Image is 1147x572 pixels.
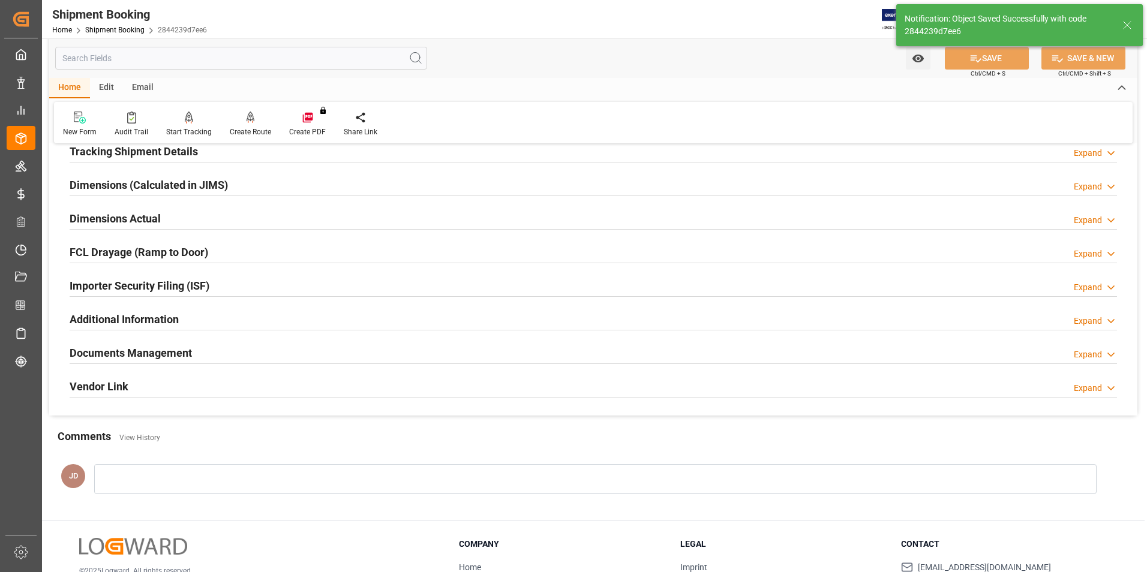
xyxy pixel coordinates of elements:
[70,345,192,361] h2: Documents Management
[119,433,160,442] a: View History
[1074,315,1102,327] div: Expand
[459,538,665,550] h3: Company
[971,69,1005,78] span: Ctrl/CMD + S
[166,127,212,137] div: Start Tracking
[58,428,111,444] h2: Comments
[1074,248,1102,260] div: Expand
[63,127,97,137] div: New Form
[459,562,481,572] a: Home
[70,143,198,159] h2: Tracking Shipment Details
[680,562,707,572] a: Imprint
[1074,180,1102,193] div: Expand
[115,127,148,137] div: Audit Trail
[1074,348,1102,361] div: Expand
[1058,69,1111,78] span: Ctrl/CMD + Shift + S
[882,9,923,30] img: Exertis%20JAM%20-%20Email%20Logo.jpg_1722504956.jpg
[52,5,207,23] div: Shipment Booking
[49,78,90,98] div: Home
[85,26,145,34] a: Shipment Booking
[70,210,161,227] h2: Dimensions Actual
[1074,382,1102,395] div: Expand
[70,177,228,193] h2: Dimensions (Calculated in JIMS)
[52,26,72,34] a: Home
[1074,147,1102,159] div: Expand
[70,311,179,327] h2: Additional Information
[1074,281,1102,294] div: Expand
[230,127,271,137] div: Create Route
[1041,47,1125,70] button: SAVE & NEW
[79,538,187,555] img: Logward Logo
[69,471,78,480] span: JD
[70,244,208,260] h2: FCL Drayage (Ramp to Door)
[1074,214,1102,227] div: Expand
[90,78,123,98] div: Edit
[901,538,1107,550] h3: Contact
[344,127,377,137] div: Share Link
[55,47,427,70] input: Search Fields
[70,378,128,395] h2: Vendor Link
[70,278,209,294] h2: Importer Security Filing (ISF)
[945,47,1029,70] button: SAVE
[123,78,163,98] div: Email
[905,13,1111,38] div: Notification: Object Saved Successfully with code 2844239d7ee6
[906,47,930,70] button: open menu
[680,538,887,550] h3: Legal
